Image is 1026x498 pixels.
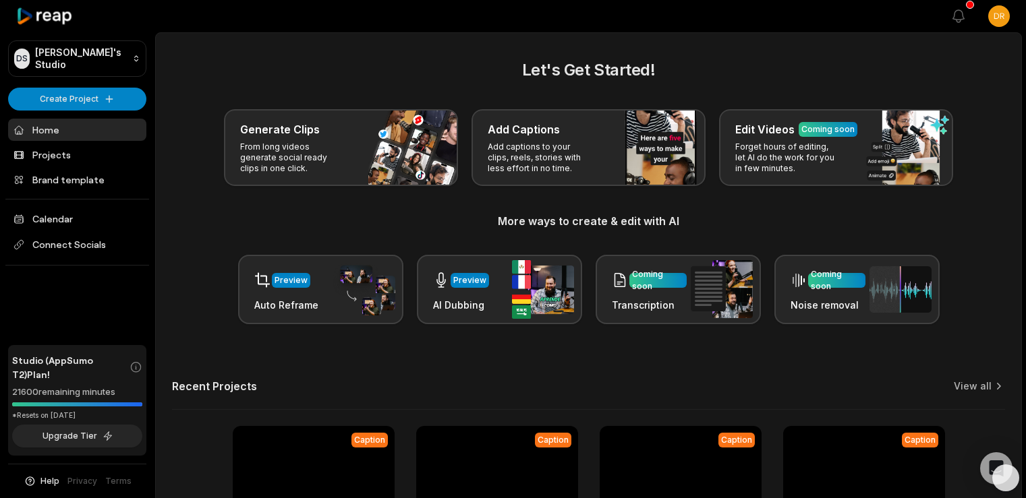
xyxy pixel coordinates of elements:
img: auto_reframe.png [333,263,395,316]
a: Privacy [67,475,97,487]
h2: Let's Get Started! [172,58,1005,82]
h3: Edit Videos [735,121,795,137]
h3: Noise removal [791,298,865,312]
div: Coming soon [811,268,863,292]
div: DS [14,49,30,69]
p: From long videos generate social ready clips in one click. [240,142,345,174]
div: *Resets on [DATE] [12,410,142,421]
span: Studio (AppSumo T2) Plan! [12,353,130,381]
button: Upgrade Tier [12,425,142,447]
h3: AI Dubbing [433,298,489,312]
div: Open Intercom Messenger [980,452,1013,485]
p: [PERSON_NAME]'s Studio [35,46,127,71]
a: View all [954,379,992,393]
a: Home [8,119,146,141]
button: Create Project [8,88,146,111]
h3: More ways to create & edit with AI [172,213,1005,229]
img: noise_removal.png [870,266,932,313]
a: Terms [105,475,132,487]
p: Forget hours of editing, let AI do the work for you in few minutes. [735,142,840,174]
a: Calendar [8,208,146,230]
div: Coming soon [632,268,684,292]
h3: Transcription [612,298,687,312]
a: Projects [8,144,146,166]
span: Connect Socials [8,232,146,257]
div: Preview [275,274,308,286]
div: Coming soon [801,123,855,135]
h2: Recent Projects [172,379,257,393]
img: transcription.png [691,260,753,318]
button: Help [24,475,59,487]
div: 21600 remaining minutes [12,385,142,399]
div: Preview [453,274,486,286]
img: ai_dubbing.png [512,260,574,319]
a: Brand template [8,168,146,191]
h3: Auto Reframe [254,298,318,312]
h3: Add Captions [488,121,560,137]
p: Add captions to your clips, reels, stories with less effort in no time. [488,142,592,174]
h3: Generate Clips [240,121,320,137]
span: Help [40,475,59,487]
